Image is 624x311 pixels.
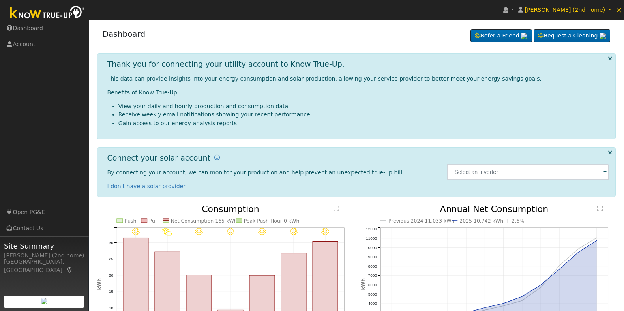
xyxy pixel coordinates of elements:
span: Site Summary [4,241,84,251]
li: Gain access to our energy analysis reports [118,119,609,127]
a: Request a Cleaning [534,29,610,43]
h1: Thank you for connecting your utility account to Know True-Up. [107,60,345,69]
img: retrieve [521,33,527,39]
li: View your daily and hourly production and consumption data [118,102,609,111]
div: [PERSON_NAME] (2nd home) [4,251,84,260]
p: Benefits of Know True-Up: [107,88,609,97]
img: Know True-Up [6,4,89,22]
img: retrieve [600,33,606,39]
a: Refer a Friend [470,29,532,43]
span: [PERSON_NAME] (2nd home) [525,7,605,13]
input: Select an Inverter [447,164,609,180]
img: retrieve [41,298,47,304]
span: × [615,5,622,15]
h1: Connect your solar account [107,154,210,163]
a: Dashboard [103,29,146,39]
li: Receive weekly email notifications showing your recent performance [118,111,609,119]
div: [GEOGRAPHIC_DATA], [GEOGRAPHIC_DATA] [4,258,84,274]
a: I don't have a solar provider [107,183,186,189]
span: This data can provide insights into your energy consumption and solar production, allowing your s... [107,75,542,82]
span: By connecting your account, we can monitor your production and help prevent an unexpected true-up... [107,169,404,176]
a: Map [66,267,73,273]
